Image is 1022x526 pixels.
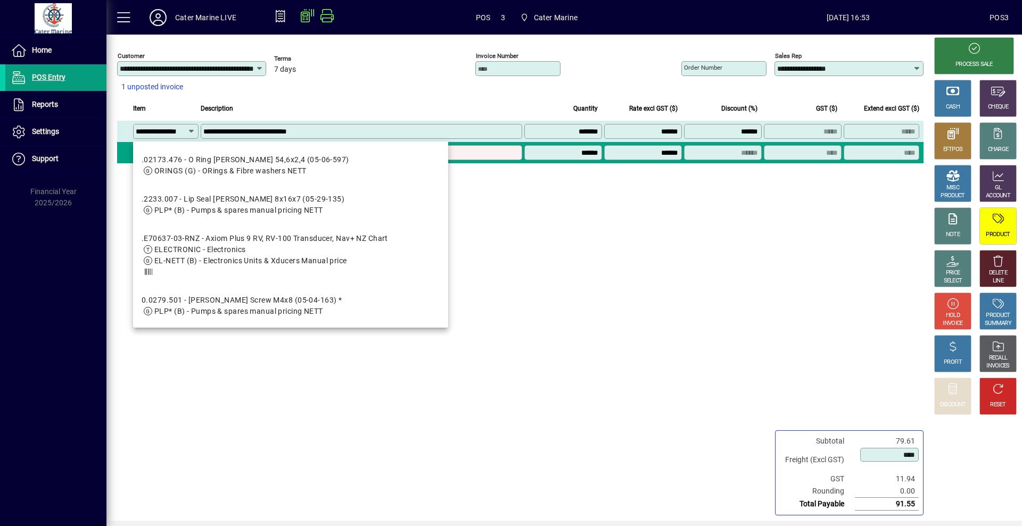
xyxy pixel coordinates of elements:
span: Settings [32,127,59,136]
div: PRODUCT [941,192,965,200]
div: INVOICE [943,320,962,328]
span: POS [476,9,491,26]
td: Freight (Excl GST) [780,447,855,473]
div: EFTPOS [943,146,963,154]
mat-label: Order number [684,64,722,71]
a: Reports [5,91,106,118]
div: PROCESS SALE [955,61,993,69]
td: Subtotal [780,435,855,447]
mat-option: 0.0279.501 - Johnson Screw M4x8 (05-04-163) * [133,286,448,325]
span: POS Entry [32,73,65,81]
span: Home [32,46,52,54]
div: PRODUCT [986,312,1010,320]
mat-option: 0.2172.142 - O Ring Johnson 90x2,5 (05-06-503) [133,325,448,365]
div: PRICE [946,269,960,277]
span: Terms [274,55,338,62]
span: GST ($) [816,103,837,114]
div: NOTE [946,231,960,239]
span: ORINGS (G) - ORings & Fibre washers NETT [154,166,307,175]
span: Cater Marine [534,9,578,26]
div: CHEQUE [988,103,1008,111]
span: Extend excl GST ($) [864,103,919,114]
mat-option: .2233.007 - Lip Seal Johnson 8x16x7 (05-29-135) [133,185,448,224]
span: Item [133,103,146,114]
span: Discount (%) [721,103,757,114]
div: POS3 [990,9,1009,26]
td: 11.94 [855,473,919,485]
span: Reports [32,100,58,108]
div: PROFIT [944,358,962,366]
span: PLP* (B) - Pumps & spares manual pricing NETT [154,307,323,315]
div: LINE [993,277,1003,285]
span: Cater Marine [516,8,582,27]
td: Total Payable [780,498,855,511]
button: 1 unposted invoice [117,78,187,97]
span: EL-NETT (B) - Electronics Units & Xducers Manual price [154,256,347,265]
div: .E70637-03-RNZ - Axiom Plus 9 RV, RV-100 Transducer, Nav+ NZ Chart [142,233,388,244]
mat-option: .E70637-03-RNZ - Axiom Plus 9 RV, RV-100 Transducer, Nav+ NZ Chart [133,224,448,286]
a: Home [5,37,106,64]
mat-option: .02173.476 - O Ring Johnson 54,6x2,4 (05-06-597) [133,146,448,185]
td: 91.55 [855,498,919,511]
div: RESET [990,401,1006,409]
button: Profile [141,8,175,27]
div: .2233.007 - Lip Seal [PERSON_NAME] 8x16x7 (05-29-135) [142,194,344,205]
td: Rounding [780,485,855,498]
span: 1 unposted invoice [121,81,183,93]
td: GST [780,473,855,485]
div: .02173.476 - O Ring [PERSON_NAME] 54,6x2,4 (05-06-597) [142,154,349,165]
a: Settings [5,119,106,145]
a: Support [5,146,106,172]
div: HOLD [946,312,960,320]
span: [DATE] 16:53 [707,9,990,26]
div: SELECT [944,277,962,285]
mat-label: Sales rep [775,52,802,60]
div: GL [995,184,1002,192]
span: Description [201,103,233,114]
div: Cater Marine LIVE [175,9,236,26]
div: CHARGE [988,146,1009,154]
span: 3 [501,9,505,26]
div: CASH [946,103,960,111]
div: INVOICES [986,362,1009,370]
mat-label: Invoice number [476,52,518,60]
div: ACCOUNT [986,192,1010,200]
td: 0.00 [855,485,919,498]
mat-label: Customer [118,52,145,60]
div: MISC [946,184,959,192]
div: PRODUCT [986,231,1010,239]
div: DISCOUNT [940,401,966,409]
div: DELETE [989,269,1007,277]
span: Support [32,154,59,163]
span: 7 days [274,65,296,74]
div: 0.0279.501 - [PERSON_NAME] Screw M4x8 (05-04-163) * [142,295,342,306]
td: 79.61 [855,435,919,447]
div: RECALL [989,354,1008,362]
div: SUMMARY [985,320,1011,328]
span: ELECTRONIC - Electronics [154,245,246,254]
span: PLP* (B) - Pumps & spares manual pricing NETT [154,206,323,214]
span: Quantity [573,103,598,114]
span: Rate excl GST ($) [629,103,678,114]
